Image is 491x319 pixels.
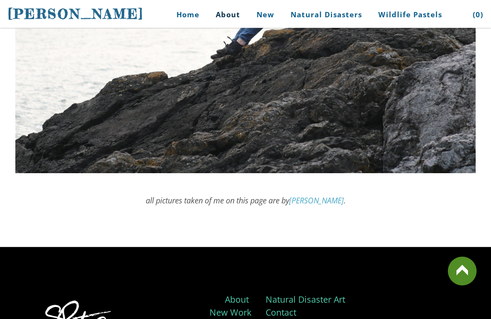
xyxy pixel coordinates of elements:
a: Natural Disaster Art [266,294,345,305]
span: [PERSON_NAME] [8,6,144,22]
a: (0) [466,4,483,25]
font: all pictures taken of me on this page are by . [146,195,346,206]
a: New Work [210,307,251,318]
a: Natural Disasters [283,4,369,25]
a: Home [162,4,207,25]
a: [PERSON_NAME] [289,195,344,206]
a: Wildlife Pastels [371,4,449,25]
span: 0 [476,10,480,19]
a: New [249,4,281,25]
a: [PERSON_NAME] [8,5,144,23]
a: About [209,4,247,25]
a: Contact [266,307,296,318]
a: About [225,294,249,305]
